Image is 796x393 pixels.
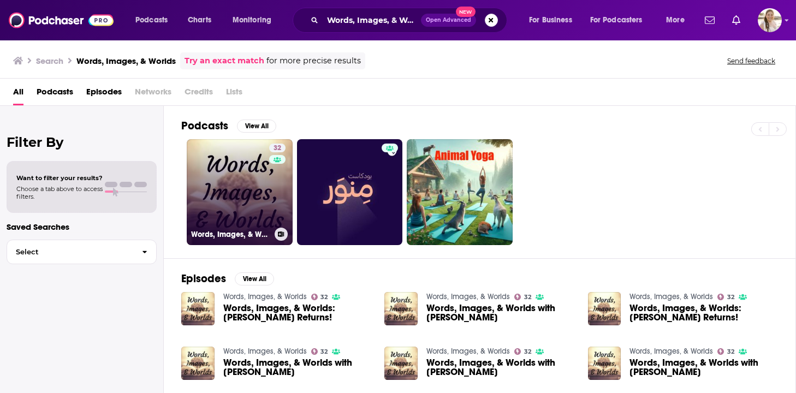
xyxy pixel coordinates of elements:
h3: Search [36,56,63,66]
span: New [456,7,476,17]
button: Send feedback [724,56,779,65]
span: Open Advanced [426,17,471,23]
span: For Podcasters [590,13,643,28]
span: Words, Images, & Worlds with [PERSON_NAME] [426,358,575,377]
a: All [13,83,23,105]
a: Words, Images, & Worlds with Rajani LaRocca [426,303,575,322]
h2: Episodes [181,272,226,285]
img: Words, Images, & Worlds: Scott James Returns! [588,292,621,325]
span: Charts [188,13,211,28]
a: Words, Images, & Worlds with Patricia Patts [223,358,372,377]
button: open menu [521,11,586,29]
a: Charts [181,11,218,29]
a: EpisodesView All [181,272,274,285]
a: Words, Images, & Worlds [223,347,307,356]
span: 32 [320,349,328,354]
a: 32 [717,294,734,300]
img: Words, Images, & Worlds with Austin Janowsky [384,347,418,380]
button: open menu [583,11,658,29]
span: 32 [727,295,734,300]
button: View All [237,120,276,133]
span: 32 [727,349,734,354]
span: More [666,13,685,28]
span: 32 [524,295,531,300]
a: Words, Images, & Worlds [629,347,713,356]
span: Monitoring [233,13,271,28]
button: open menu [128,11,182,29]
img: Words, Images, & Worlds: Jordan Thomas Returns! [181,292,215,325]
button: Show profile menu [758,8,782,32]
a: 32 [311,348,328,355]
h2: Podcasts [181,119,228,133]
a: Words, Images, & Worlds: Jordan Thomas Returns! [223,303,372,322]
span: Logged in as acquavie [758,8,782,32]
a: Podcasts [37,83,73,105]
h3: Words, Images, & Worlds [191,230,270,239]
a: PodcastsView All [181,119,276,133]
h3: Words, Images, & Worlds [76,56,176,66]
span: Words, Images, & Worlds with [PERSON_NAME] [223,358,372,377]
span: Words, Images, & Worlds with [PERSON_NAME] [629,358,778,377]
span: Networks [135,83,171,105]
button: Open AdvancedNew [421,14,476,27]
a: Show notifications dropdown [700,11,719,29]
a: Words, Images, & Worlds [426,347,510,356]
img: Podchaser - Follow, Share and Rate Podcasts [9,10,114,31]
a: Show notifications dropdown [728,11,745,29]
span: 32 [524,349,531,354]
span: Podcasts [135,13,168,28]
a: 32 [311,294,328,300]
span: Words, Images, & Worlds with [PERSON_NAME] [426,303,575,322]
a: Words, Images, & Worlds [426,292,510,301]
button: Select [7,240,157,264]
input: Search podcasts, credits, & more... [323,11,421,29]
button: open menu [225,11,286,29]
span: For Business [529,13,572,28]
a: Words, Images, & Worlds with Austin Janowsky [426,358,575,377]
span: Lists [226,83,242,105]
p: Saved Searches [7,222,157,232]
a: 32 [269,144,286,152]
a: Words, Images, & Worlds [629,292,713,301]
span: Select [7,248,133,255]
img: User Profile [758,8,782,32]
a: Words, Images, & Worlds: Scott James Returns! [629,303,778,322]
div: Search podcasts, credits, & more... [303,8,518,33]
img: Words, Images, & Worlds with Patricia Patts [181,347,215,380]
h2: Filter By [7,134,157,150]
a: Words, Images, & Worlds [223,292,307,301]
a: Words, Images, & Worlds with Tim Russ [629,358,778,377]
span: 32 [274,143,281,154]
a: Episodes [86,83,122,105]
span: for more precise results [266,55,361,67]
span: Words, Images, & Worlds: [PERSON_NAME] Returns! [629,303,778,322]
button: View All [235,272,274,285]
span: Want to filter your results? [16,174,103,182]
a: 32 [717,348,734,355]
span: Choose a tab above to access filters. [16,185,103,200]
a: 32 [514,348,531,355]
span: Credits [185,83,213,105]
a: 32Words, Images, & Worlds [187,139,293,245]
span: Words, Images, & Worlds: [PERSON_NAME] Returns! [223,303,372,322]
a: 32 [514,294,531,300]
a: Try an exact match [185,55,264,67]
img: Words, Images, & Worlds with Tim Russ [588,347,621,380]
span: 32 [320,295,328,300]
img: Words, Images, & Worlds with Rajani LaRocca [384,292,418,325]
button: open menu [658,11,698,29]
